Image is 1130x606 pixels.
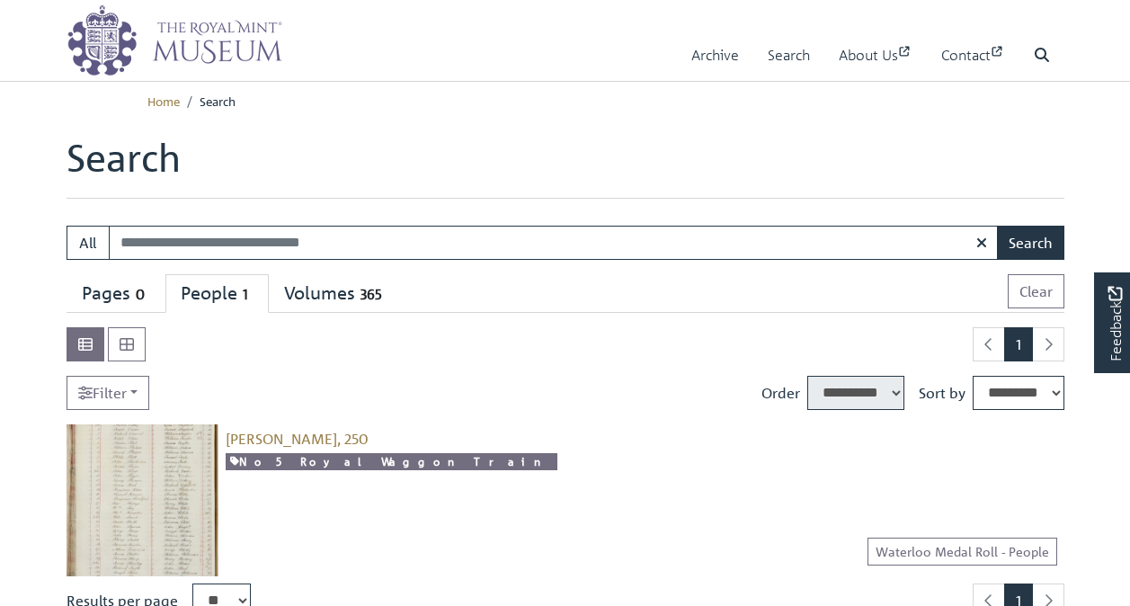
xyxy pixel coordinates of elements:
a: Contact [941,30,1005,81]
a: Home [147,93,180,109]
input: Enter one or more search terms... [109,226,999,260]
a: Would you like to provide feedback? [1094,272,1130,373]
span: Feedback [1104,287,1126,361]
li: Previous page [973,327,1005,361]
img: Turvey, Ezekiel, 250 [67,424,218,576]
span: 0 [130,284,150,305]
img: logo_wide.png [67,4,282,76]
button: All [67,226,110,260]
nav: pagination [965,327,1064,361]
a: Search [768,30,810,81]
span: 365 [355,284,387,305]
span: 1 [237,284,254,305]
a: Archive [691,30,739,81]
a: [PERSON_NAME], 250 [226,430,369,448]
div: People [181,282,254,305]
button: Clear [1008,274,1064,308]
h1: Search [67,135,1064,198]
a: No 5 Royal Waggon Train [226,453,557,470]
label: Order [761,382,800,404]
span: Search [200,93,236,109]
label: Sort by [919,382,965,404]
div: Volumes [284,282,387,305]
a: Waterloo Medal Roll - People [868,538,1057,566]
a: Filter [67,376,149,410]
a: About Us [839,30,912,81]
span: Goto page 1 [1004,327,1033,361]
button: Search [997,226,1064,260]
div: Pages [82,282,150,305]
